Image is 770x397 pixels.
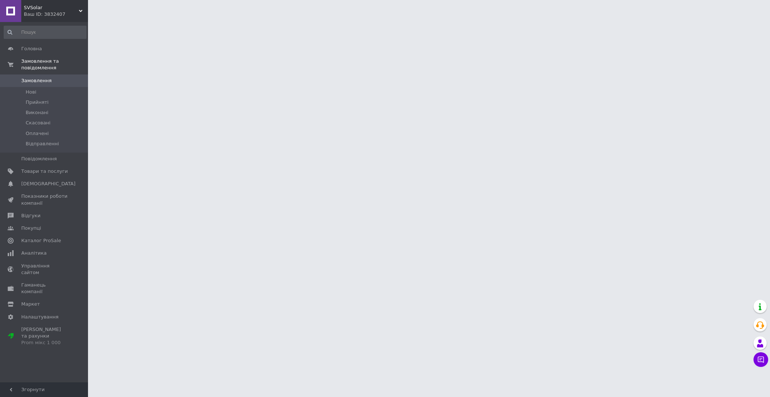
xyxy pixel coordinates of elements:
span: Гаманець компанії [21,282,68,295]
span: Відправленні [26,141,59,147]
span: Прийняті [26,99,48,106]
span: Оплачені [26,130,49,137]
span: Показники роботи компанії [21,193,68,206]
span: [DEMOGRAPHIC_DATA] [21,181,76,187]
span: Управління сайтом [21,263,68,276]
span: Відгуки [21,212,40,219]
span: Аналітика [21,250,47,256]
span: Налаштування [21,314,59,320]
span: Покупці [21,225,41,232]
div: Ваш ID: 3832407 [24,11,88,18]
div: Prom мікс 1 000 [21,339,68,346]
input: Пошук [4,26,87,39]
span: Замовлення [21,77,52,84]
span: Маркет [21,301,40,307]
span: Нові [26,89,36,95]
span: Виконані [26,109,48,116]
span: Скасовані [26,120,51,126]
span: [PERSON_NAME] та рахунки [21,326,68,346]
button: Чат з покупцем [753,352,768,367]
span: SVSolar [24,4,79,11]
span: Повідомлення [21,156,57,162]
span: Головна [21,45,42,52]
span: Замовлення та повідомлення [21,58,88,71]
span: Товари та послуги [21,168,68,175]
span: Каталог ProSale [21,237,61,244]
